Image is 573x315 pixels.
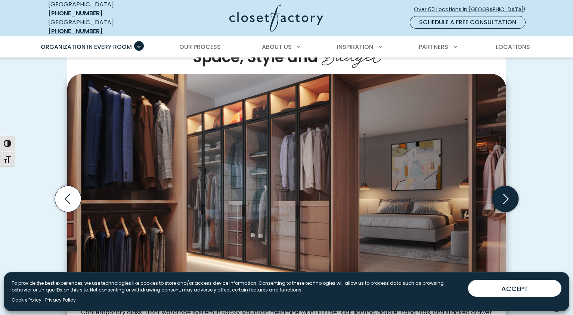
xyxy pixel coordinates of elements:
span: Partners [419,43,448,51]
a: Over 60 Locations in [GEOGRAPHIC_DATA]! [414,3,532,16]
a: Cookie Policy [12,297,41,303]
button: Previous slide [52,183,84,215]
span: Over 60 Locations in [GEOGRAPHIC_DATA]! [414,6,531,13]
span: Locations [496,43,530,51]
p: To provide the best experiences, we use technologies like cookies to store and/or access device i... [12,280,462,293]
a: Privacy Policy [45,297,76,303]
img: Closet Factory Logo [229,4,323,32]
a: [PHONE_NUMBER] [48,9,103,18]
span: Organization in Every Room [41,43,132,51]
a: [PHONE_NUMBER] [48,27,103,35]
span: About Us [262,43,292,51]
img: Luxury walk-in custom closet contemporary glass-front wardrobe system in Rocky Mountain melamine ... [67,74,506,302]
div: [GEOGRAPHIC_DATA] [48,18,157,36]
a: Schedule a Free Consultation [410,16,526,29]
span: Our Process [179,43,221,51]
button: Next slide [489,183,521,215]
span: Inspiration [337,43,373,51]
button: ACCEPT [468,280,561,297]
nav: Primary Menu [35,37,538,57]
